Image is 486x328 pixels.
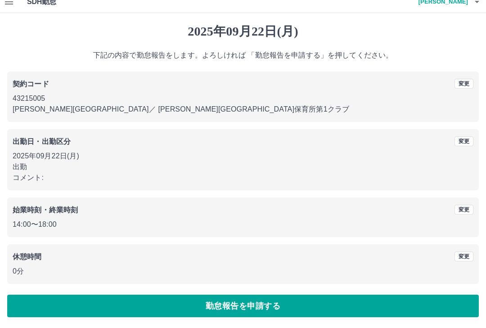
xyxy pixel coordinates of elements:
[13,151,473,162] p: 2025年09月22日(月)
[13,220,473,230] p: 14:00 〜 18:00
[454,137,473,147] button: 変更
[13,253,42,261] b: 休憩時間
[7,295,479,318] button: 勤怠報告を申請する
[13,162,473,173] p: 出勤
[454,205,473,215] button: 変更
[7,50,479,61] p: 下記の内容で勤怠報告をします。よろしければ 「勤怠報告を申請する」を押してください。
[13,104,473,115] p: [PERSON_NAME][GEOGRAPHIC_DATA] ／ [PERSON_NAME][GEOGRAPHIC_DATA]保育所第1クラブ
[13,173,473,184] p: コメント:
[454,79,473,89] button: 変更
[13,94,473,104] p: 43215005
[13,207,78,214] b: 始業時刻・終業時刻
[13,138,71,146] b: 出勤日・出勤区分
[7,24,479,40] h1: 2025年09月22日(月)
[454,252,473,262] button: 変更
[13,266,473,277] p: 0分
[13,81,49,88] b: 契約コード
